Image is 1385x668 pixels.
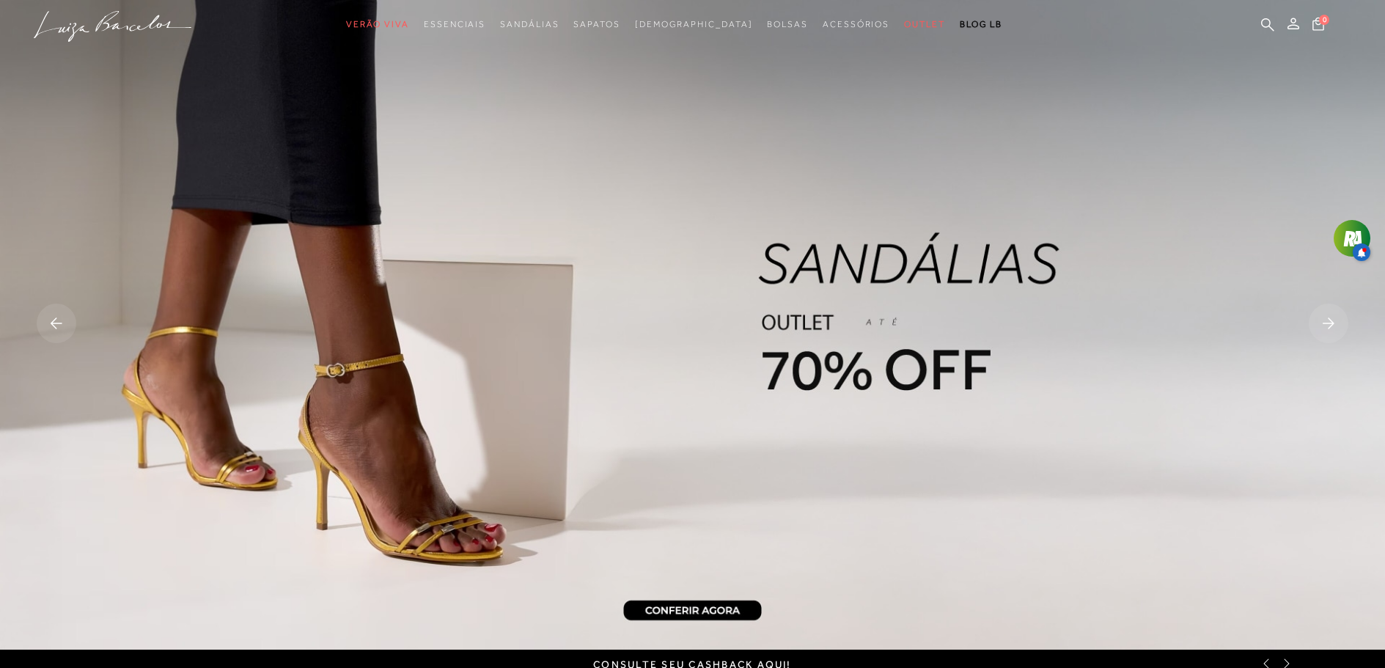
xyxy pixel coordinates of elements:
[635,11,753,38] a: noSubCategoriesText
[823,11,889,38] a: noSubCategoriesText
[424,19,485,29] span: Essenciais
[424,11,485,38] a: noSubCategoriesText
[500,19,559,29] span: Sandálias
[904,19,945,29] span: Outlet
[823,19,889,29] span: Acessórios
[1308,16,1329,36] button: 0
[346,11,409,38] a: noSubCategoriesText
[960,11,1002,38] a: BLOG LB
[500,11,559,38] a: noSubCategoriesText
[573,19,620,29] span: Sapatos
[767,19,808,29] span: Bolsas
[573,11,620,38] a: noSubCategoriesText
[960,19,1002,29] span: BLOG LB
[635,19,753,29] span: [DEMOGRAPHIC_DATA]
[346,19,409,29] span: Verão Viva
[904,11,945,38] a: noSubCategoriesText
[1319,15,1329,25] span: 0
[767,11,808,38] a: noSubCategoriesText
